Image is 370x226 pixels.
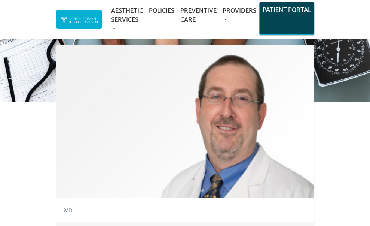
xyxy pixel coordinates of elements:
[146,3,177,18] a: Policies
[220,3,259,27] a: Providers
[260,2,314,17] a: Patient Portal
[60,16,98,24] img: North Roswell Internal Medicine
[108,3,146,36] a: Aesthetic Services
[177,3,220,27] a: Preventive Care
[56,45,314,198] img: Dr. George Kanes
[64,207,73,213] small: MD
